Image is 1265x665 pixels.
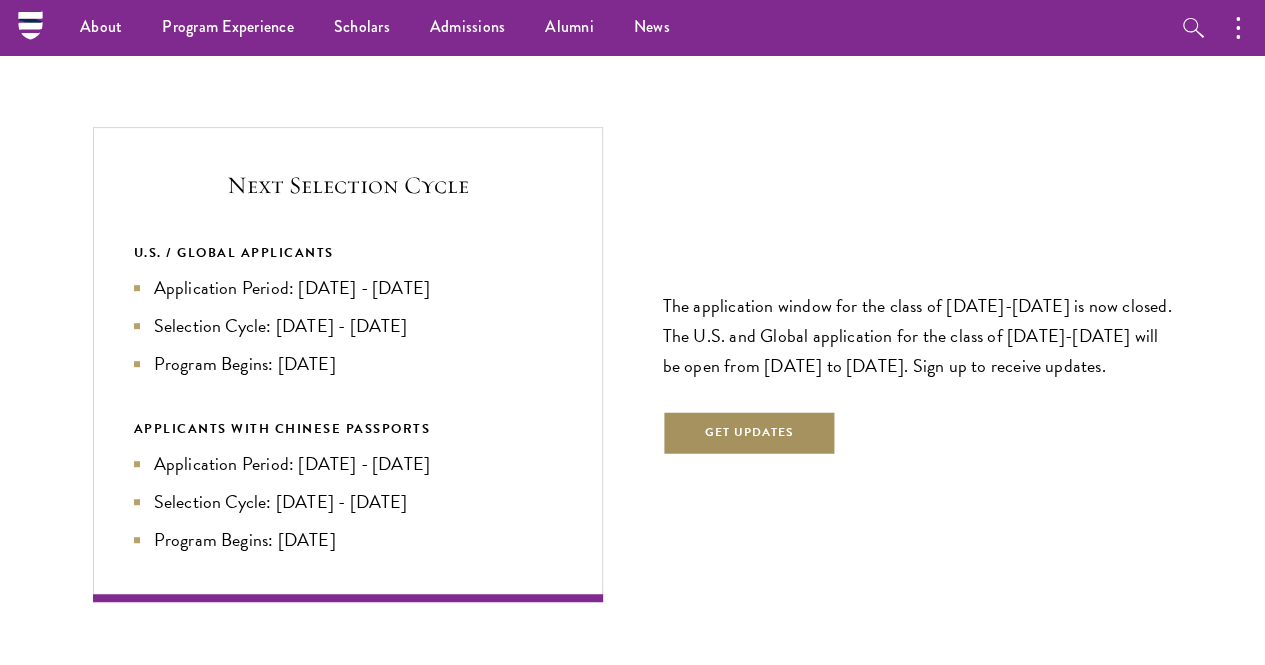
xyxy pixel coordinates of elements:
h5: Next Selection Cycle [134,168,562,202]
button: Get Updates [663,411,837,456]
div: U.S. / GLOBAL APPLICANTS [134,242,562,264]
li: Program Begins: [DATE] [134,350,562,378]
li: Program Begins: [DATE] [134,526,562,554]
li: Selection Cycle: [DATE] - [DATE] [134,488,562,516]
li: Selection Cycle: [DATE] - [DATE] [134,312,562,340]
p: The application window for the class of [DATE]-[DATE] is now closed. The U.S. and Global applicat... [663,291,1173,381]
li: Application Period: [DATE] - [DATE] [134,274,562,302]
li: Application Period: [DATE] - [DATE] [134,450,562,478]
div: APPLICANTS WITH CHINESE PASSPORTS [134,418,562,440]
